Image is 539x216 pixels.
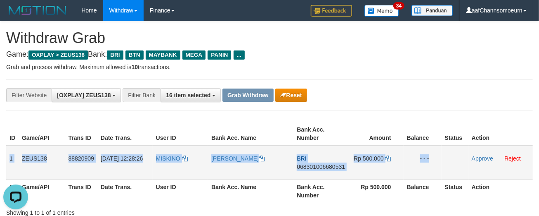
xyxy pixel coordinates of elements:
[6,50,533,59] h4: Game: Bank:
[19,122,65,146] th: Game/API
[52,88,121,102] button: [OXPLAY] ZEUS138
[28,50,88,60] span: OXPLAY > ZEUS138
[19,179,65,203] th: Game/API
[125,50,144,60] span: BTN
[153,179,208,203] th: User ID
[69,155,94,162] span: 88820909
[297,163,345,170] span: Copy 068301006680531 to clipboard
[404,146,442,180] td: - - -
[442,179,468,203] th: Status
[6,122,19,146] th: ID
[65,179,97,203] th: Trans ID
[293,122,348,146] th: Bank Acc. Number
[146,50,180,60] span: MAYBANK
[348,122,403,146] th: Amount
[208,179,293,203] th: Bank Acc. Name
[208,50,231,60] span: PANIN
[156,155,188,162] a: MISKINO
[3,3,28,28] button: Open LiveChat chat widget
[65,122,97,146] th: Trans ID
[411,5,453,16] img: panduan.png
[504,155,521,162] a: Reject
[97,122,153,146] th: Date Trans.
[468,122,533,146] th: Action
[6,88,52,102] div: Filter Website
[404,179,442,203] th: Balance
[354,155,383,162] span: Rp 500.000
[297,155,306,162] span: BRI
[472,155,493,162] a: Approve
[293,179,348,203] th: Bank Acc. Number
[107,50,123,60] span: BRI
[57,92,111,98] span: [OXPLAY] ZEUS138
[19,146,65,180] td: ZEUS138
[364,5,399,17] img: Button%20Memo.svg
[101,155,143,162] span: [DATE] 12:28:26
[234,50,245,60] span: ...
[222,89,273,102] button: Grab Withdraw
[393,2,404,10] span: 34
[97,179,153,203] th: Date Trans.
[161,88,221,102] button: 16 item selected
[182,50,206,60] span: MEGA
[123,88,161,102] div: Filter Bank
[468,179,533,203] th: Action
[6,146,19,180] td: 1
[6,63,533,71] p: Grab and process withdraw. Maximum allowed is transactions.
[6,30,533,46] h1: Withdraw Grab
[211,155,265,162] a: [PERSON_NAME]
[404,122,442,146] th: Balance
[6,179,19,203] th: ID
[385,155,391,162] a: Copy 500000 to clipboard
[442,122,468,146] th: Status
[275,89,307,102] button: Reset
[153,122,208,146] th: User ID
[166,92,210,98] span: 16 item selected
[6,4,69,17] img: MOTION_logo.png
[348,179,403,203] th: Rp 500.000
[156,155,180,162] span: MISKINO
[311,5,352,17] img: Feedback.jpg
[208,122,293,146] th: Bank Acc. Name
[131,64,138,70] strong: 10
